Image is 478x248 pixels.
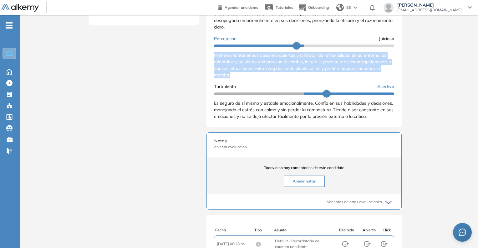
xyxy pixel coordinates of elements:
[379,227,394,233] div: Click
[336,4,344,11] img: world
[1,4,39,12] img: Logo
[397,3,462,8] span: [PERSON_NAME]
[308,5,329,10] span: Onboarding
[298,1,329,14] button: Onboarding
[214,83,236,90] span: Turbulento
[397,8,462,13] span: [EMAIL_ADDRESS][DOMAIN_NAME]
[217,241,256,247] span: [DATE] 08:28 hs
[215,227,254,233] div: Fecha
[276,5,293,10] span: Tutoriales
[353,6,357,9] img: arrow
[459,229,466,236] span: message
[6,25,13,26] i: -
[284,176,325,187] button: Añadir notas
[346,5,351,10] span: ES
[214,144,394,150] span: en esta evaluación
[214,52,391,78] span: Prefiere mantener sus opciones abiertas y disfrutar de la flexibilidad en su entorno. Es adaptabl...
[214,138,394,144] span: Notas
[327,199,382,205] span: Ver notas de otras evaluaciones
[274,227,333,233] div: Asunto
[379,35,394,42] span: Juicioso
[214,35,236,42] span: Percepción
[218,3,258,11] a: Agendar una demo
[214,165,394,171] span: Todavía no hay comentarios de este candidato
[377,83,394,90] span: Asertivo
[359,227,379,233] div: Abierto
[225,5,258,10] span: Agendar una demo
[334,227,359,233] div: Recibido
[254,227,274,233] div: Tipo
[214,100,394,119] span: Es seguro de sí mismo y estable emocionalmente. Confía en sus habilidades y decisiones, manejando...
